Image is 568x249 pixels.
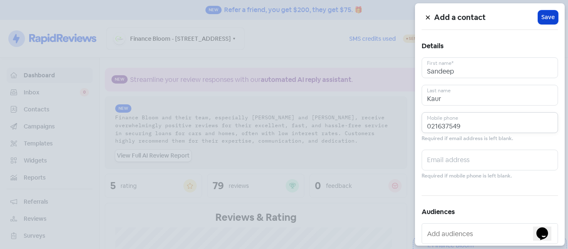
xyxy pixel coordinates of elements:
input: First name [422,57,558,78]
span: Save [541,13,555,22]
h5: Audiences [422,206,558,218]
input: Email address [422,150,558,170]
input: Add audiences [427,227,554,240]
iframe: chat widget [533,216,560,241]
h5: Details [422,40,558,52]
button: Save [538,10,558,24]
h5: Add a contact [434,11,538,24]
small: Required if mobile phone is left blank. [422,172,512,180]
input: Mobile phone [422,112,558,133]
small: Required if email address is left blank. [422,135,513,143]
input: Last name [422,85,558,106]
